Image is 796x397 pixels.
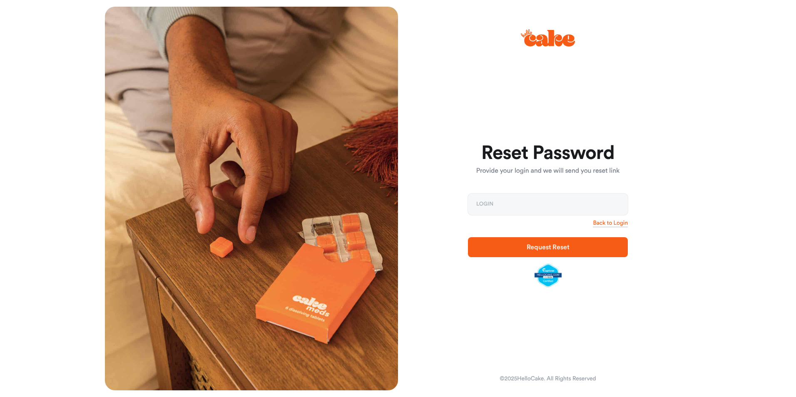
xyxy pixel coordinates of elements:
img: legit-script-certified.png [535,264,562,287]
a: Back to Login [593,219,628,227]
h1: Reset Password [468,143,628,163]
p: Provide your login and we will send you reset link [468,166,628,176]
span: Request Reset [527,244,570,251]
button: Request Reset [468,237,628,257]
div: © 2025 HelloCake. All Rights Reserved [500,375,596,383]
